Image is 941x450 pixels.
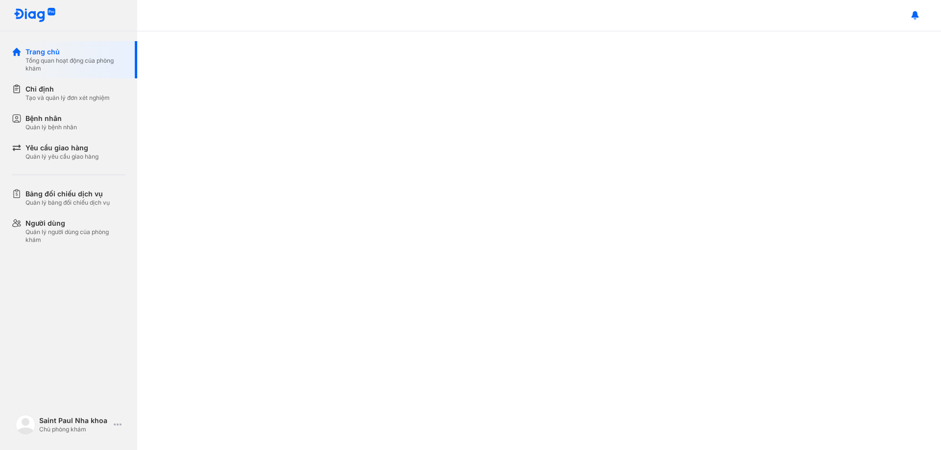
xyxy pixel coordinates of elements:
div: Tạo và quản lý đơn xét nghiệm [25,94,110,102]
div: Bệnh nhân [25,114,77,123]
div: Quản lý người dùng của phòng khám [25,228,125,244]
div: Yêu cầu giao hàng [25,143,99,153]
div: Tổng quan hoạt động của phòng khám [25,57,125,72]
div: Bảng đối chiếu dịch vụ [25,189,110,199]
div: Trang chủ [25,47,125,57]
div: Quản lý bệnh nhân [25,123,77,131]
div: Quản lý yêu cầu giao hàng [25,153,99,161]
div: Saint Paul Nha khoa [39,416,110,426]
div: Chủ phòng khám [39,426,110,433]
div: Chỉ định [25,84,110,94]
div: Quản lý bảng đối chiếu dịch vụ [25,199,110,207]
div: Người dùng [25,218,125,228]
img: logo [14,8,56,23]
img: logo [16,415,35,434]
